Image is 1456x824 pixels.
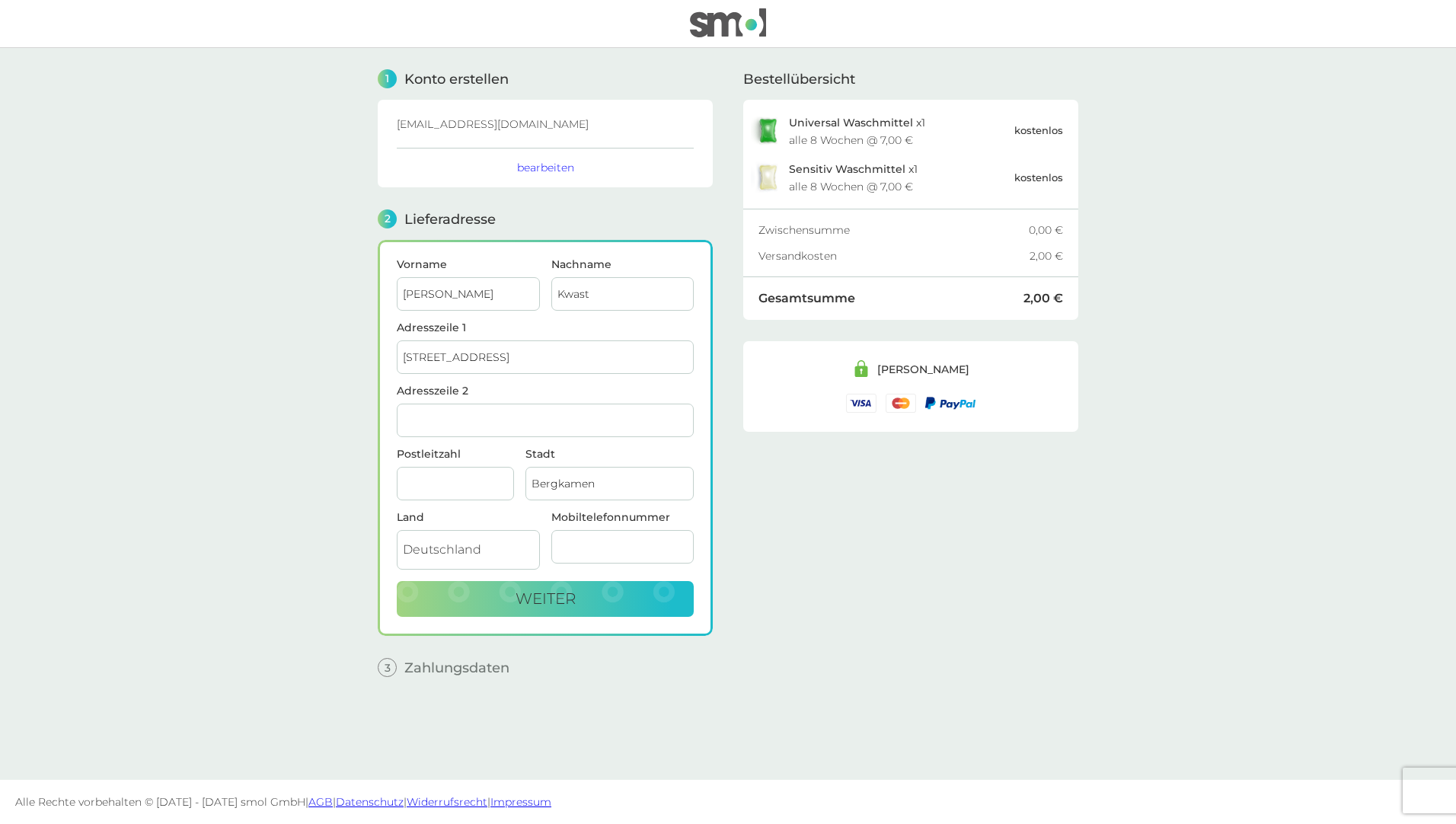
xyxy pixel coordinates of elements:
button: bearbeiten [517,161,574,174]
div: 2,00 € [1023,292,1063,305]
span: Lieferadresse [404,212,496,226]
span: Universal Waschmittel [789,116,913,129]
img: /assets/icons/cards/mastercard.svg [886,394,916,413]
div: Zwischensumme [758,225,1029,235]
div: Versandkosten [758,251,1030,261]
div: alle 8 Wochen @ 7,00 € [789,181,913,192]
span: 3 [378,658,397,677]
div: Gesamtsumme [758,292,1023,305]
div: alle 8 Wochen @ 7,00 € [789,135,913,145]
div: 0,00 € [1029,225,1063,235]
div: 2,00 € [1030,251,1063,261]
span: [EMAIL_ADDRESS][DOMAIN_NAME] [397,117,589,131]
label: Nachname [551,259,694,270]
div: [PERSON_NAME] [877,364,969,375]
a: Widerrufsrecht [407,795,487,809]
label: Mobiltelefonnummer [551,512,694,522]
img: /assets/icons/paypal-logo-small.webp [925,397,976,410]
span: Konto erstellen [404,72,509,86]
button: weiter [397,581,694,618]
img: /assets/icons/cards/visa.svg [846,394,876,413]
div: Land [397,512,540,522]
p: x 1 [789,163,918,175]
label: Vorname [397,259,540,270]
p: x 1 [789,117,925,129]
label: Stadt [525,449,694,459]
span: Bestellübersicht [743,72,855,86]
a: AGB [308,795,333,809]
label: Adresszeile 1 [397,322,694,333]
a: Datenschutz [336,795,404,809]
img: smol [690,8,766,37]
span: Sensitiv Waschmittel [789,162,905,176]
a: Impressum [490,795,551,809]
span: 1 [378,69,397,88]
span: weiter [516,589,576,608]
label: Postleitzahl [397,449,514,459]
p: kostenlos [1014,123,1063,139]
label: Adresszeile 2 [397,385,694,396]
p: kostenlos [1014,170,1063,186]
span: 2 [378,209,397,228]
span: Zahlungsdaten [404,661,509,675]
